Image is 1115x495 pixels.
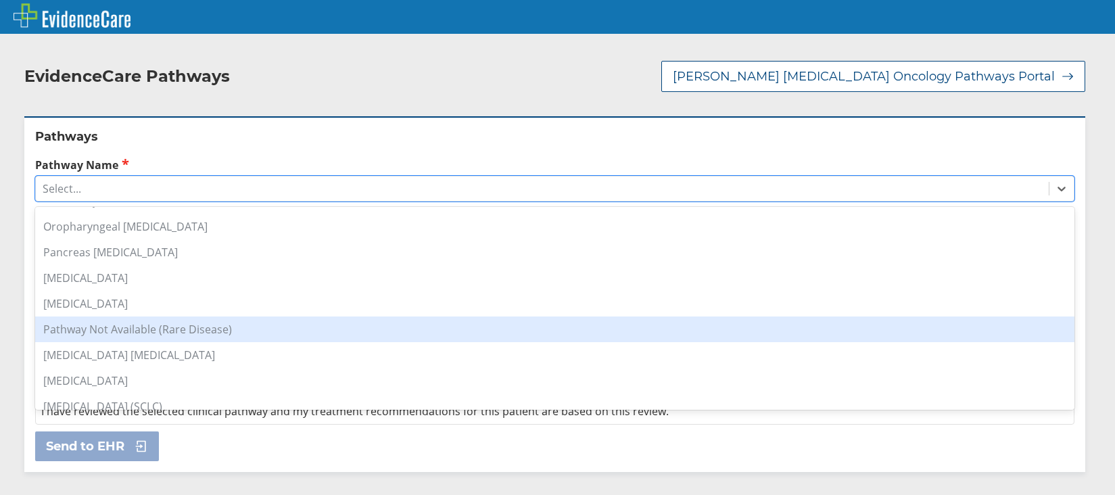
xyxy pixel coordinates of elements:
[35,431,159,461] button: Send to EHR
[41,404,669,419] span: I have reviewed the selected clinical pathway and my treatment recommendations for this patient a...
[35,157,1074,172] label: Pathway Name
[35,368,1074,394] div: [MEDICAL_DATA]
[24,66,230,87] h2: EvidenceCare Pathways
[46,438,124,454] span: Send to EHR
[43,181,81,196] div: Select...
[35,265,1074,291] div: [MEDICAL_DATA]
[673,68,1055,85] span: [PERSON_NAME] [MEDICAL_DATA] Oncology Pathways Portal
[35,342,1074,368] div: [MEDICAL_DATA] [MEDICAL_DATA]
[35,394,1074,419] div: [MEDICAL_DATA] (SCLC)
[35,291,1074,316] div: [MEDICAL_DATA]
[35,214,1074,239] div: Oropharyngeal [MEDICAL_DATA]
[35,239,1074,265] div: Pancreas [MEDICAL_DATA]
[661,61,1085,92] button: [PERSON_NAME] [MEDICAL_DATA] Oncology Pathways Portal
[14,3,131,28] img: EvidenceCare
[35,128,1074,145] h2: Pathways
[35,316,1074,342] div: Pathway Not Available (Rare Disease)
